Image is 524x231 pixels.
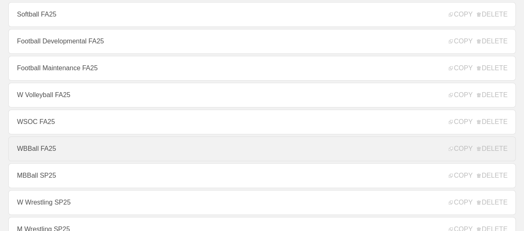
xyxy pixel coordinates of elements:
[8,163,516,188] a: MBBall SP25
[477,145,507,152] span: DELETE
[449,118,472,126] span: COPY
[449,145,472,152] span: COPY
[449,38,472,45] span: COPY
[477,118,507,126] span: DELETE
[449,199,472,206] span: COPY
[477,172,507,179] span: DELETE
[449,91,472,99] span: COPY
[8,29,516,54] a: Football Developmental FA25
[477,91,507,99] span: DELETE
[8,110,516,134] a: WSOC FA25
[449,64,472,72] span: COPY
[449,11,472,18] span: COPY
[449,172,472,179] span: COPY
[477,199,507,206] span: DELETE
[8,136,516,161] a: WBBall FA25
[477,64,507,72] span: DELETE
[477,11,507,18] span: DELETE
[483,191,524,231] iframe: Chat Widget
[8,2,516,27] a: Softball FA25
[477,38,507,45] span: DELETE
[8,56,516,81] a: Football Maintenance FA25
[8,83,516,107] a: W Volleyball FA25
[8,190,516,215] a: W Wrestling SP25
